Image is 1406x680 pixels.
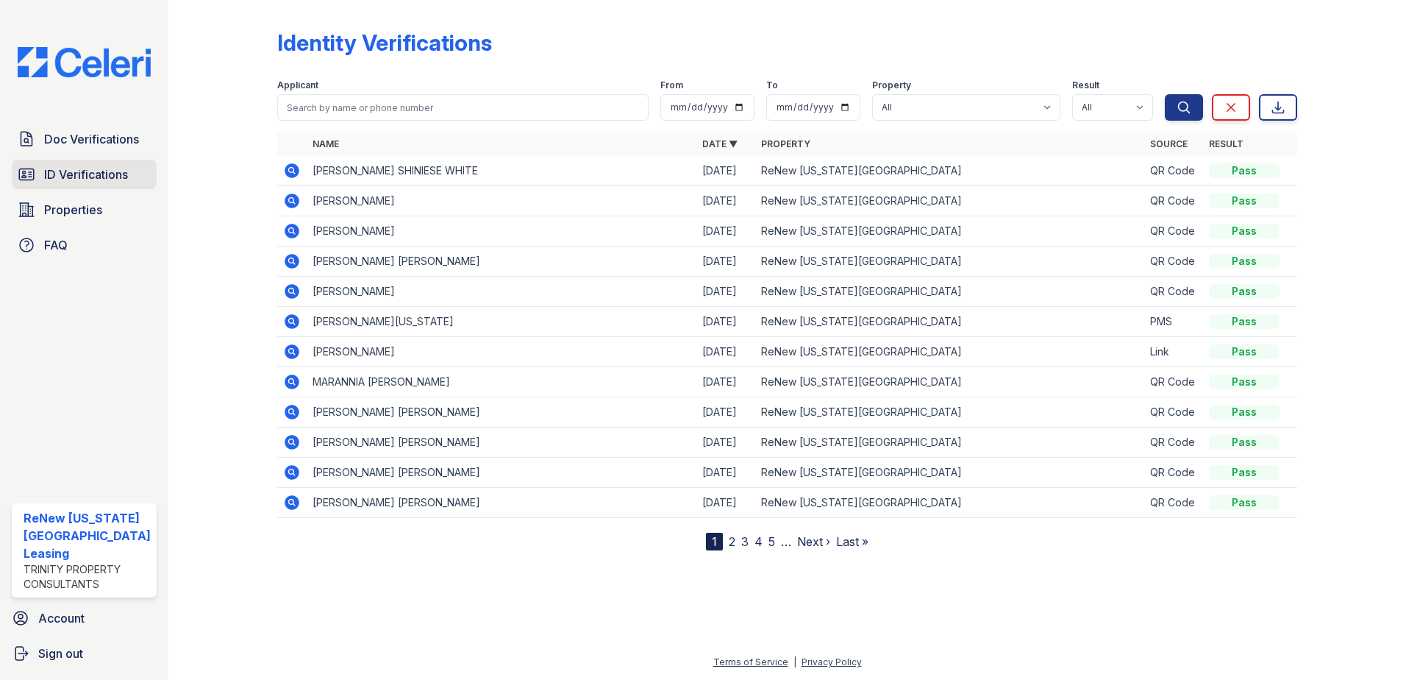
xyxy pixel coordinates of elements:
td: QR Code [1144,428,1203,458]
a: Properties [12,195,157,224]
td: [PERSON_NAME] [PERSON_NAME] [307,488,696,518]
div: Pass [1209,254,1280,269]
a: Result [1209,138,1243,149]
a: Source [1150,138,1188,149]
td: QR Code [1144,247,1203,277]
div: Trinity Property Consultants [24,562,151,592]
td: [DATE] [696,428,755,458]
td: [PERSON_NAME] SHINIESE WHITE [307,156,696,186]
td: [PERSON_NAME] [PERSON_NAME] [307,397,696,428]
td: ReNew [US_STATE][GEOGRAPHIC_DATA] [755,247,1145,277]
a: Doc Verifications [12,124,157,154]
span: Doc Verifications [44,130,139,148]
td: QR Code [1144,458,1203,488]
td: [PERSON_NAME] [307,277,696,307]
td: [DATE] [696,337,755,367]
div: Pass [1209,435,1280,450]
td: ReNew [US_STATE][GEOGRAPHIC_DATA] [755,277,1145,307]
td: [PERSON_NAME] [PERSON_NAME] [307,428,696,458]
div: | [793,656,796,667]
div: 1 [706,533,723,550]
td: [PERSON_NAME] [PERSON_NAME] [307,458,696,488]
div: Pass [1209,163,1280,178]
td: PMS [1144,307,1203,337]
td: [PERSON_NAME] [PERSON_NAME] [307,247,696,277]
td: [DATE] [696,277,755,307]
td: QR Code [1144,367,1203,397]
div: Pass [1209,375,1280,389]
td: MARANNIA [PERSON_NAME] [307,367,696,397]
div: Pass [1209,495,1280,510]
div: ReNew [US_STATE][GEOGRAPHIC_DATA] Leasing [24,509,151,562]
td: [PERSON_NAME] [307,216,696,247]
td: ReNew [US_STATE][GEOGRAPHIC_DATA] [755,156,1145,186]
span: … [781,533,791,550]
span: ID Verifications [44,166,128,183]
td: [DATE] [696,367,755,397]
td: [DATE] [696,488,755,518]
span: Sign out [38,645,83,662]
td: [PERSON_NAME] [307,337,696,367]
td: [DATE] [696,458,755,488]
a: Account [6,603,163,633]
div: Pass [1209,465,1280,480]
a: 2 [729,534,735,549]
div: Pass [1209,344,1280,359]
td: [DATE] [696,397,755,428]
span: FAQ [44,236,68,254]
td: QR Code [1144,216,1203,247]
img: CE_Logo_Blue-a8612792a0a2168367f1c8372b55b34899dd931a85d93a1a3d3e32e68fde9ad4.png [6,47,163,77]
td: ReNew [US_STATE][GEOGRAPHIC_DATA] [755,458,1145,488]
div: Pass [1209,224,1280,238]
a: Next › [797,534,830,549]
a: Property [761,138,810,149]
a: 5 [768,534,775,549]
label: Applicant [277,79,318,91]
td: [DATE] [696,216,755,247]
a: Last » [836,534,868,549]
div: Pass [1209,314,1280,329]
td: QR Code [1144,277,1203,307]
a: Sign out [6,639,163,668]
label: From [660,79,683,91]
a: Name [313,138,339,149]
span: Account [38,609,85,627]
td: ReNew [US_STATE][GEOGRAPHIC_DATA] [755,397,1145,428]
td: QR Code [1144,488,1203,518]
label: Property [872,79,911,91]
a: 4 [754,534,763,549]
td: ReNew [US_STATE][GEOGRAPHIC_DATA] [755,488,1145,518]
td: ReNew [US_STATE][GEOGRAPHIC_DATA] [755,428,1145,458]
label: To [766,79,778,91]
span: Properties [44,201,102,219]
td: [DATE] [696,307,755,337]
td: [PERSON_NAME] [307,186,696,216]
td: ReNew [US_STATE][GEOGRAPHIC_DATA] [755,367,1145,397]
td: [DATE] [696,247,755,277]
td: ReNew [US_STATE][GEOGRAPHIC_DATA] [755,337,1145,367]
td: [DATE] [696,186,755,216]
a: FAQ [12,230,157,260]
td: [DATE] [696,156,755,186]
td: [PERSON_NAME][US_STATE] [307,307,696,337]
a: ID Verifications [12,160,157,189]
div: Identity Verifications [277,29,492,56]
div: Pass [1209,194,1280,208]
td: QR Code [1144,186,1203,216]
div: Pass [1209,405,1280,419]
a: Terms of Service [713,656,788,667]
input: Search by name or phone number [277,94,649,121]
label: Result [1072,79,1099,91]
td: ReNew [US_STATE][GEOGRAPHIC_DATA] [755,186,1145,216]
td: QR Code [1144,397,1203,428]
td: QR Code [1144,156,1203,186]
a: Privacy Policy [802,656,862,667]
td: ReNew [US_STATE][GEOGRAPHIC_DATA] [755,307,1145,337]
td: ReNew [US_STATE][GEOGRAPHIC_DATA] [755,216,1145,247]
div: Pass [1209,284,1280,299]
a: Date ▼ [702,138,738,149]
td: Link [1144,337,1203,367]
a: 3 [741,534,749,549]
